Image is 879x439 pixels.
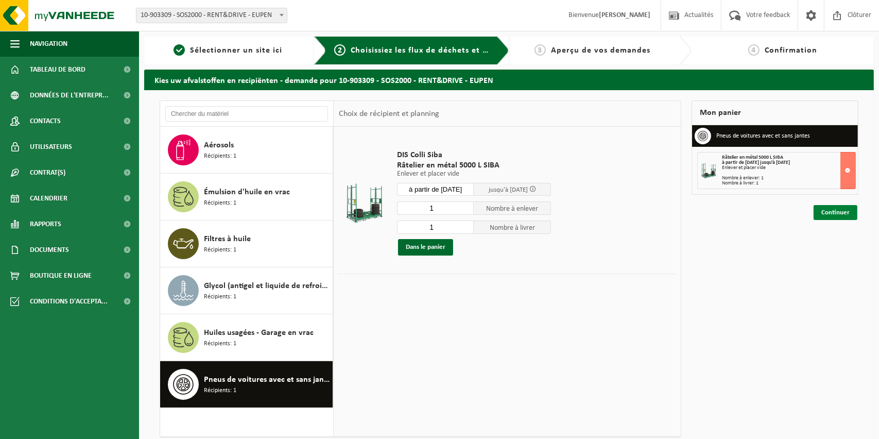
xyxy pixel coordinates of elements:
span: 3 [535,44,546,56]
span: Boutique en ligne [30,263,92,289]
span: Récipients: 1 [204,151,236,161]
p: Enlever et placer vide [397,171,551,178]
strong: à partir de [DATE] jusqu'à [DATE] [722,160,790,165]
span: Contacts [30,108,61,134]
span: Tableau de bord [30,57,85,82]
span: Aérosols [204,139,234,151]
button: Aérosols Récipients: 1 [160,127,333,174]
h2: Kies uw afvalstoffen en recipiënten - demande pour 10-903309 - SOS2000 - RENT&DRIVE - EUPEN [144,70,874,90]
button: Huiles usagées - Garage en vrac Récipients: 1 [160,314,333,361]
span: 2 [334,44,346,56]
span: Récipients: 1 [204,386,236,396]
span: Données de l'entrepr... [30,82,109,108]
div: Nombre à livrer: 1 [722,181,855,186]
span: Nombre à enlever [474,201,551,215]
span: Choisissiez les flux de déchets et récipients [351,46,522,55]
span: Râtelier en métal 5000 L SIBA [722,155,783,160]
span: Utilisateurs [30,134,72,160]
span: Nombre à livrer [474,221,551,234]
span: 10-903309 - SOS2000 - RENT&DRIVE - EUPEN [136,8,287,23]
span: Huiles usagées - Garage en vrac [204,327,314,339]
button: Dans le panier [398,239,453,256]
span: 1 [174,44,185,56]
div: Enlever et placer vide [722,165,855,171]
span: Rapports [30,211,61,237]
button: Émulsion d'huile en vrac Récipients: 1 [160,174,333,221]
strong: [PERSON_NAME] [599,11,650,19]
div: Choix de récipient et planning [334,101,444,127]
span: Émulsion d'huile en vrac [204,186,290,198]
span: Contrat(s) [30,160,65,185]
input: Sélectionnez date [397,183,474,196]
span: Récipients: 1 [204,339,236,349]
div: Nombre à enlever: 1 [722,176,855,181]
span: Confirmation [765,46,817,55]
button: Filtres à huile Récipients: 1 [160,221,333,267]
span: Pneus de voitures avec et sans jantes [204,374,330,386]
span: Râtelier en métal 5000 L SIBA [397,160,551,171]
button: Glycol (antigel et liquide de refroidissement) in 200l Récipients: 1 [160,267,333,314]
a: Continuer [814,205,857,220]
span: Récipients: 1 [204,198,236,208]
span: Navigation [30,31,67,57]
span: Récipients: 1 [204,245,236,255]
span: Glycol (antigel et liquide de refroidissement) in 200l [204,280,330,292]
span: 10-903309 - SOS2000 - RENT&DRIVE - EUPEN [136,8,287,23]
h3: Pneus de voitures avec et sans jantes [716,128,810,144]
span: Récipients: 1 [204,292,236,302]
span: DIS Colli Siba [397,150,551,160]
span: Sélectionner un site ici [190,46,282,55]
span: Filtres à huile [204,233,251,245]
a: 1Sélectionner un site ici [149,44,306,57]
span: 4 [748,44,760,56]
span: Conditions d'accepta... [30,289,108,314]
input: Chercher du matériel [165,106,328,122]
div: Mon panier [692,100,858,125]
span: jusqu'à [DATE] [489,187,528,193]
button: Pneus de voitures avec et sans jantes Récipients: 1 [160,361,333,408]
span: Calendrier [30,185,67,211]
span: Aperçu de vos demandes [551,46,650,55]
span: Documents [30,237,69,263]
